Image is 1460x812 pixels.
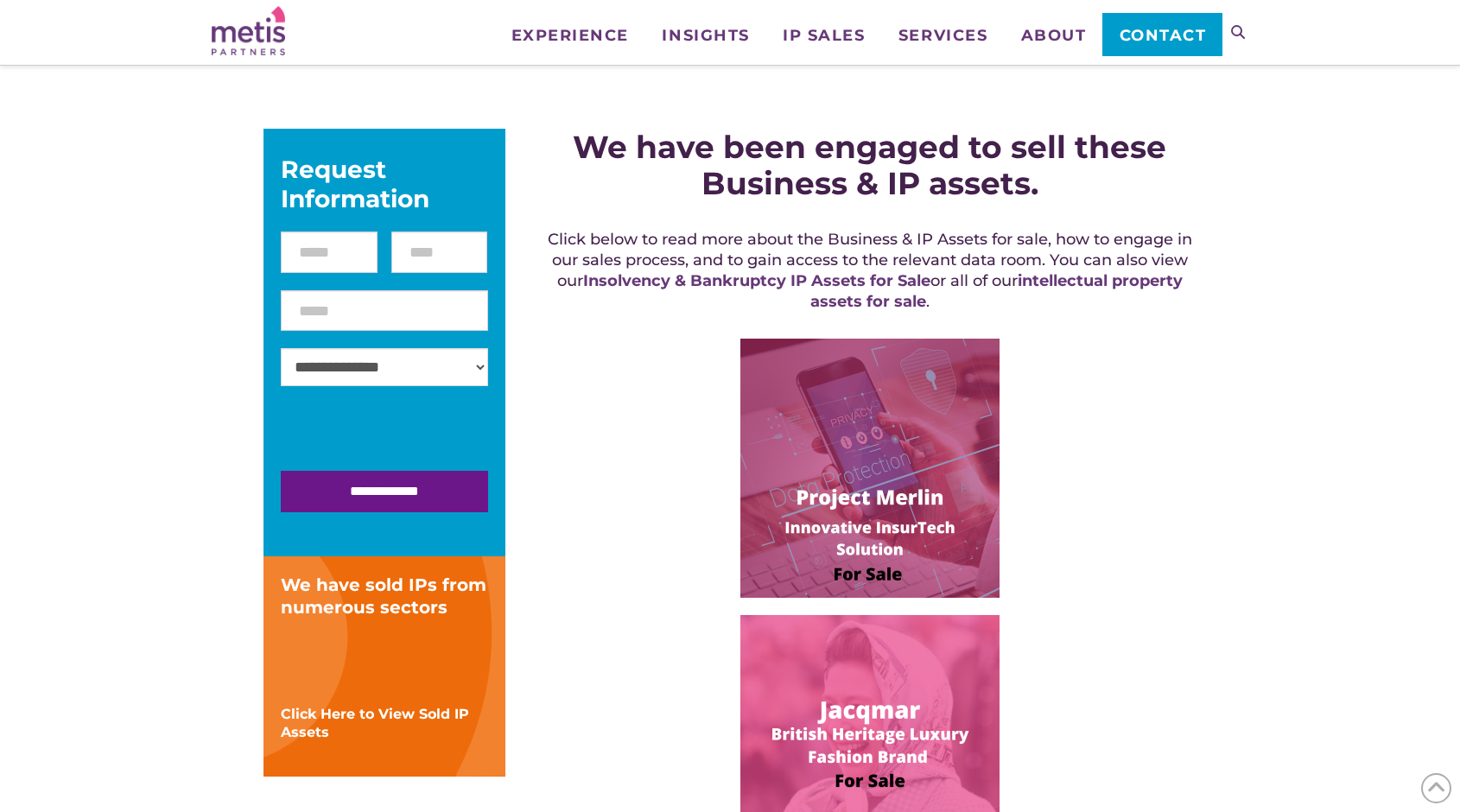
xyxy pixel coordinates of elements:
span: Services [898,28,987,43]
span: Experience [511,28,629,43]
span: Back to Top [1421,773,1451,803]
a: Contact [1102,13,1222,56]
a: Insolvency & Bankruptcy IP Assets for Sale [583,271,930,290]
a: intellectual property assets for sale [810,271,1183,311]
img: Image [740,339,1000,598]
div: We have sold IPs from numerous sectors [281,574,488,619]
div: Request Information [281,155,488,213]
span: About [1021,28,1087,43]
strong: We have been engaged to sell these Business & IP assets. [573,128,1166,202]
span: IP Sales [783,28,865,43]
h5: Click below to read more about the Business & IP Assets for sale, how to engage in our sales proc... [543,229,1197,312]
span: Insights [662,28,749,43]
a: Click Here to View Sold IP Assets [281,706,469,740]
img: Metis Partners [212,6,285,55]
iframe: reCAPTCHA [281,403,543,471]
span: Contact [1120,28,1207,43]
